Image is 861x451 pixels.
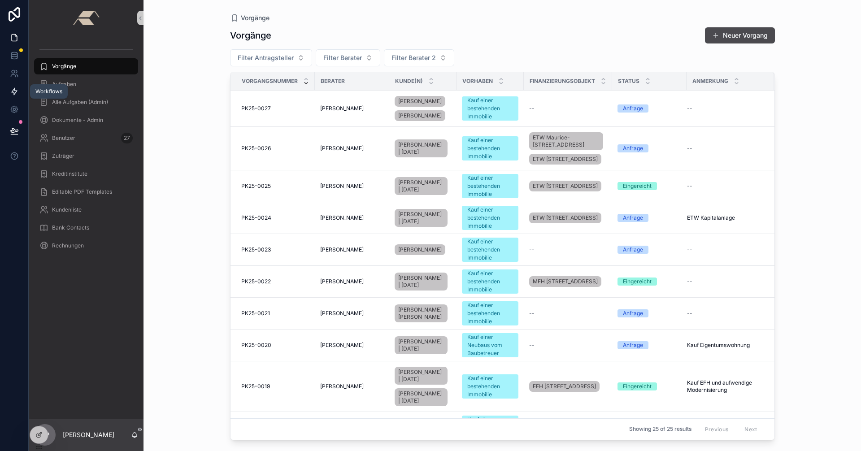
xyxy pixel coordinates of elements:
h1: Vorgänge [230,29,271,42]
span: -- [687,278,692,285]
a: Kauf einer bestehenden Immobilie [462,269,518,294]
span: Vorhaben [462,78,493,85]
a: [PERSON_NAME] [320,342,384,349]
a: Kauf einer bestehenden Immobilie [462,174,518,198]
span: PK25-0026 [241,145,271,152]
span: -- [529,310,535,317]
span: Berater [321,78,345,85]
a: Bank Contacts [34,220,138,236]
span: [PERSON_NAME] [320,145,364,152]
span: [PERSON_NAME] | [DATE] [398,369,444,383]
span: [PERSON_NAME] | [DATE] [398,390,444,404]
a: Anfrage [617,246,681,254]
a: [PERSON_NAME] | [DATE] [395,175,451,197]
a: [PERSON_NAME] [320,145,384,152]
a: [PERSON_NAME] | [DATE] [395,367,448,385]
span: -- [687,105,692,112]
span: EFH [STREET_ADDRESS] [533,383,596,390]
a: [PERSON_NAME] [395,243,451,257]
a: PK25-0022 [241,278,309,285]
a: Eingereicht [617,278,681,286]
a: Anfrage [617,104,681,113]
a: Kreditinstitute [34,166,138,182]
a: -- [529,105,607,112]
span: ETW Maurice-[STREET_ADDRESS] [533,134,600,148]
span: [PERSON_NAME] [320,105,364,112]
span: Alle Aufgaben (Admin) [52,99,108,106]
span: PK25-0020 [241,342,271,349]
a: -- [529,310,607,317]
span: -- [687,310,692,317]
span: Filter Berater 2 [391,53,436,62]
a: [PERSON_NAME] [320,310,384,317]
div: Kauf einer Neubaus vom Baubetreuer [467,333,513,357]
a: -- [529,246,607,253]
a: [PERSON_NAME] | [DATE] [395,177,448,195]
div: Anfrage [623,104,643,113]
div: Kauf einer bestehenden Immobilie [467,206,513,230]
a: [PERSON_NAME] [320,246,384,253]
a: -- [687,246,763,253]
span: Kunde(n) [395,78,423,85]
button: Select Button [230,49,312,66]
a: [PERSON_NAME] [320,182,384,190]
a: ETW [STREET_ADDRESS] [529,181,601,191]
a: [PERSON_NAME] [PERSON_NAME] [395,303,451,324]
span: -- [687,145,692,152]
a: [PERSON_NAME] | [DATE] [395,271,451,292]
a: Aufgaben [34,76,138,92]
span: [PERSON_NAME] | [DATE] [398,274,444,289]
a: ETW [STREET_ADDRESS] [529,211,607,225]
div: Kauf einer bestehenden Immobilie [467,174,513,198]
span: [PERSON_NAME] | [DATE] [398,211,444,225]
span: ETW [STREET_ADDRESS] [533,156,598,163]
div: Kauf einer bestehenden Immobilie [467,374,513,399]
a: Kauf einer bestehenden Immobilie [462,374,518,399]
a: ETW [STREET_ADDRESS] [529,154,601,165]
span: Aufgaben [52,81,76,88]
a: Editable PDF Templates [34,184,138,200]
span: Vorgänge [241,13,270,22]
a: -- [687,105,763,112]
a: [PERSON_NAME] [395,110,445,121]
a: Kundenliste [34,202,138,218]
div: 27 [121,133,133,143]
a: -- [687,182,763,190]
span: Zuträger [52,152,74,160]
div: Anfrage [623,144,643,152]
div: Kauf einer bestehenden Immobilie [467,301,513,325]
a: [PERSON_NAME] | [DATE] [395,207,451,229]
a: Anfrage [617,144,681,152]
a: Kauf Eigentumswohnung [687,342,763,349]
a: [PERSON_NAME] [PERSON_NAME] [395,304,448,322]
a: Neuer Vorgang [705,27,775,43]
button: Select Button [316,49,380,66]
a: Anfrage [617,341,681,349]
span: [PERSON_NAME] [PERSON_NAME] [398,306,444,321]
span: [PERSON_NAME] | [DATE] [398,179,444,193]
span: Filter Antragsteller [238,53,294,62]
a: Eingereicht [617,382,681,390]
a: [PERSON_NAME] | [DATE] [395,273,448,291]
a: PK25-0023 [241,246,309,253]
span: PK25-0024 [241,214,271,221]
span: Vorgänge [52,63,76,70]
a: Kauf einer bestehenden Immobilie [462,136,518,160]
span: PK25-0021 [241,310,270,317]
span: [PERSON_NAME] [398,246,442,253]
div: Kauf einer bestehenden Immobilie [467,96,513,121]
span: Kauf Eigentumswohnung [687,342,750,349]
span: Bank Contacts [52,224,89,231]
a: [PERSON_NAME] [320,214,384,221]
span: Kauf EFH und aufwendige Modernisierung [687,379,763,394]
a: -- [529,342,607,349]
a: Zuträger [34,148,138,164]
div: Eingereicht [623,278,652,286]
span: PK25-0027 [241,105,271,112]
a: [PERSON_NAME] | [DATE] [395,336,448,354]
span: Vorgangsnummer [242,78,298,85]
div: Kauf einer bestehenden Immobilie [467,269,513,294]
div: Eingereicht [623,382,652,390]
span: [PERSON_NAME] | [DATE] [398,141,444,156]
a: PK25-0026 [241,145,309,152]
